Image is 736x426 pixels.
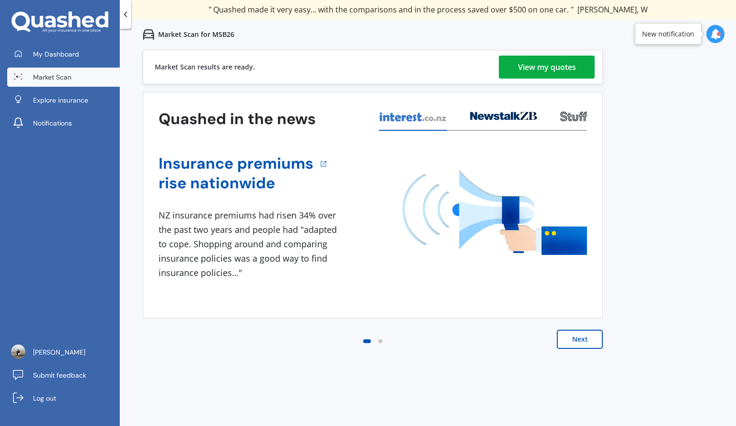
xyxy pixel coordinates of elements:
[159,109,316,129] h3: Quashed in the news
[7,389,120,408] a: Log out
[33,72,71,82] span: Market Scan
[143,29,154,40] img: car.f15378c7a67c060ca3f3.svg
[7,366,120,385] a: Submit feedback
[33,95,88,105] span: Explore insurance
[7,91,120,110] a: Explore insurance
[159,154,313,173] a: Insurance premiums
[158,30,234,39] p: Market Scan for MSB26
[33,49,79,59] span: My Dashboard
[33,118,72,128] span: Notifications
[7,343,120,362] a: [PERSON_NAME]
[33,393,56,403] span: Log out
[155,50,255,84] div: Market Scan results are ready.
[7,114,120,133] a: Notifications
[557,330,603,349] button: Next
[518,56,576,79] div: View my quotes
[7,68,120,87] a: Market Scan
[7,45,120,64] a: My Dashboard
[499,56,595,79] a: View my quotes
[159,173,313,193] a: rise nationwide
[159,208,341,280] div: NZ insurance premiums had risen 34% over the past two years and people had "adapted to cope. Shop...
[33,347,85,357] span: [PERSON_NAME]
[402,170,587,255] img: media image
[642,29,694,39] div: New notification
[33,370,86,380] span: Submit feedback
